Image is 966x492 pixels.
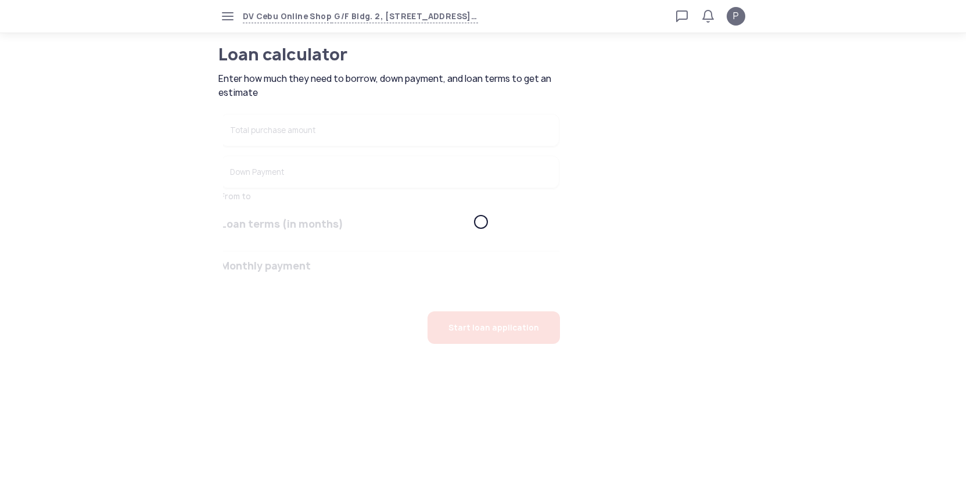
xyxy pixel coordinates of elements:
span: G/F Bldg. 2, [STREET_ADDRESS], [GEOGRAPHIC_DATA], [GEOGRAPHIC_DATA] [332,10,478,23]
span: P [733,9,739,23]
h1: Loan calculator [218,46,518,63]
span: Enter how much they need to borrow, down payment, and loan terms to get an estimate [218,72,564,100]
button: DV Cebu Online ShopG/F Bldg. 2, [STREET_ADDRESS], [GEOGRAPHIC_DATA], [GEOGRAPHIC_DATA] [243,10,479,23]
button: P [727,7,745,26]
span: DV Cebu Online Shop [243,10,332,23]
